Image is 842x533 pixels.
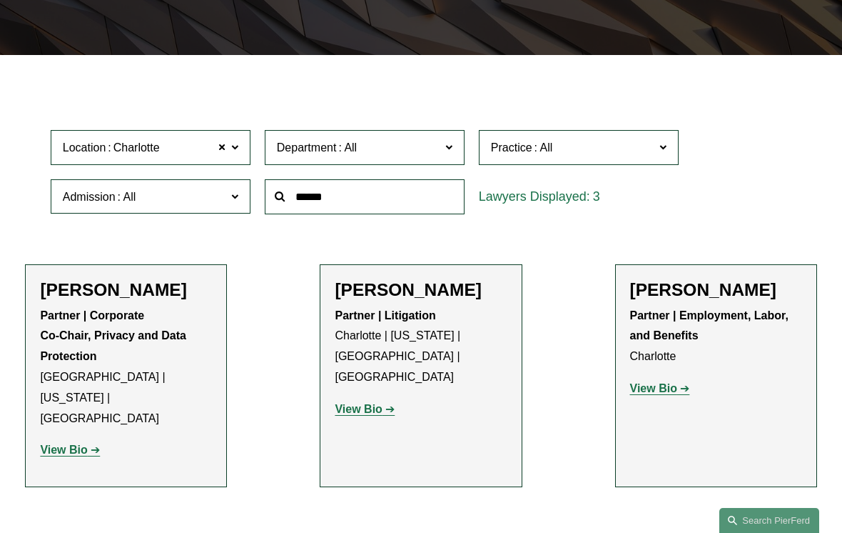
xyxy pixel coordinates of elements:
[40,309,189,363] strong: Partner | Corporate Co-Chair, Privacy and Data Protection
[630,382,690,394] a: View Bio
[63,191,116,203] span: Admission
[63,141,106,154] span: Location
[630,309,792,342] strong: Partner | Employment, Labor, and Benefits
[630,279,802,301] h2: [PERSON_NAME]
[40,306,212,429] p: [GEOGRAPHIC_DATA] | [US_STATE] | [GEOGRAPHIC_DATA]
[491,141,532,154] span: Practice
[335,403,382,415] strong: View Bio
[719,508,819,533] a: Search this site
[630,306,802,367] p: Charlotte
[335,309,435,322] strong: Partner | Litigation
[40,279,212,301] h2: [PERSON_NAME]
[113,139,160,157] span: Charlotte
[335,403,395,415] a: View Bio
[40,444,100,456] a: View Bio
[335,306,507,388] p: Charlotte | [US_STATE] | [GEOGRAPHIC_DATA] | [GEOGRAPHIC_DATA]
[40,444,87,456] strong: View Bio
[593,189,600,204] span: 3
[277,141,337,154] span: Department
[630,382,677,394] strong: View Bio
[335,279,507,301] h2: [PERSON_NAME]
